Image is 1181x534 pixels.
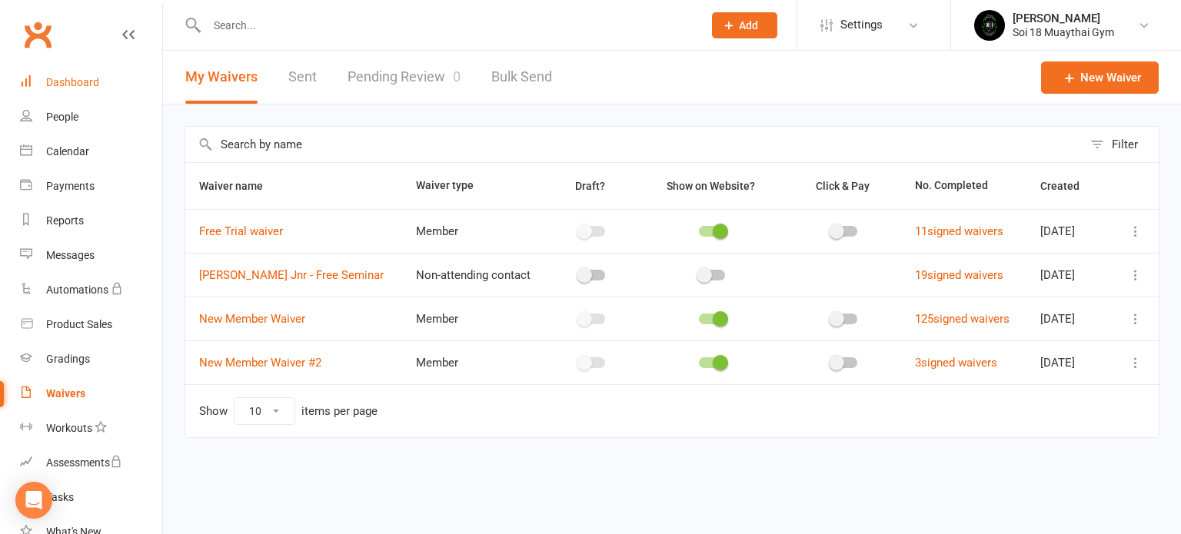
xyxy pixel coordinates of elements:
[561,177,622,195] button: Draft?
[653,177,772,195] button: Show on Website?
[20,307,162,342] a: Product Sales
[802,177,887,195] button: Click & Pay
[1041,61,1159,94] a: New Waiver
[46,214,84,227] div: Reports
[974,10,1005,41] img: thumb_image1716960047.png
[1112,135,1138,154] div: Filter
[915,312,1010,326] a: 125signed waivers
[901,163,1026,209] th: No. Completed
[20,480,162,515] a: Tasks
[199,177,280,195] button: Waiver name
[15,482,52,519] div: Open Intercom Messenger
[46,456,122,469] div: Assessments
[199,356,321,370] a: New Member Waiver #2
[199,397,378,425] div: Show
[18,15,57,54] a: Clubworx
[20,446,162,480] a: Assessments
[402,209,547,253] td: Member
[20,100,162,134] a: People
[348,51,461,104] a: Pending Review0
[20,411,162,446] a: Workouts
[1026,209,1112,253] td: [DATE]
[185,127,1083,162] input: Search by name
[199,268,384,282] a: [PERSON_NAME] Jnr - Free Seminar
[816,180,870,192] span: Click & Pay
[20,238,162,273] a: Messages
[402,297,547,340] td: Member
[20,273,162,307] a: Automations
[1026,253,1112,297] td: [DATE]
[20,169,162,204] a: Payments
[915,224,1003,238] a: 11signed waivers
[46,422,92,434] div: Workouts
[46,353,90,365] div: Gradings
[199,180,280,192] span: Waiver name
[46,284,108,296] div: Automations
[46,111,78,123] div: People
[199,312,305,326] a: New Member Waiver
[1083,127,1159,162] button: Filter
[46,491,74,503] div: Tasks
[46,249,95,261] div: Messages
[185,51,258,104] button: My Waivers
[301,405,378,418] div: items per page
[46,145,89,158] div: Calendar
[20,134,162,169] a: Calendar
[20,342,162,376] a: Gradings
[1013,12,1114,25] div: [PERSON_NAME]
[575,180,605,192] span: Draft?
[453,68,461,85] span: 0
[20,376,162,411] a: Waivers
[1013,25,1114,39] div: Soi 18 Muaythai Gym
[46,318,112,330] div: Product Sales
[915,268,1003,282] a: 19signed waivers
[46,76,99,88] div: Dashboard
[1026,297,1112,340] td: [DATE]
[20,204,162,238] a: Reports
[20,65,162,100] a: Dashboard
[288,51,317,104] a: Sent
[491,51,552,104] a: Bulk Send
[402,340,547,384] td: Member
[739,19,758,32] span: Add
[1026,340,1112,384] td: [DATE]
[199,224,283,238] a: Free Trial waiver
[402,253,547,297] td: Non-attending contact
[402,163,547,209] th: Waiver type
[712,12,777,38] button: Add
[202,15,692,36] input: Search...
[46,387,85,400] div: Waivers
[1040,180,1096,192] span: Created
[840,8,883,42] span: Settings
[1040,177,1096,195] button: Created
[915,356,997,370] a: 3signed waivers
[46,180,95,192] div: Payments
[667,180,755,192] span: Show on Website?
